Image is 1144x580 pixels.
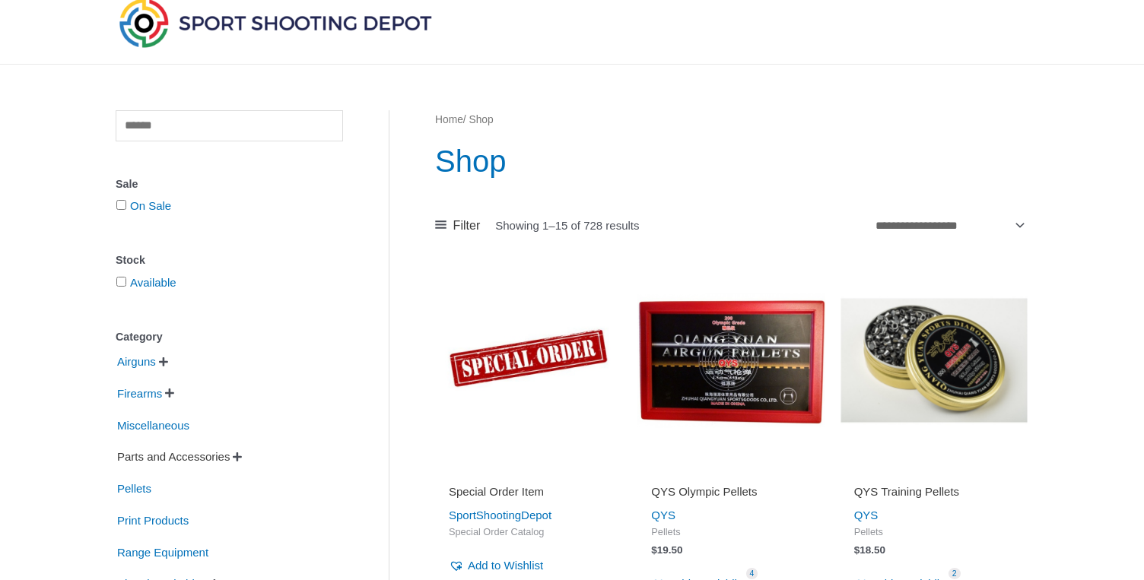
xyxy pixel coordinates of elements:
[651,526,811,539] span: Pellets
[130,199,171,212] a: On Sale
[854,509,879,521] a: QYS
[651,484,811,505] a: QYS Olympic Pellets
[449,463,609,481] iframe: Customer reviews powered by Trustpilot
[949,568,961,579] span: 2
[495,220,639,231] p: Showing 1–15 of 728 results
[841,267,1028,454] img: QYS Training Pellets
[116,386,164,399] a: Firearms
[854,526,1014,539] span: Pellets
[854,463,1014,481] iframe: Customer reviews powered by Trustpilot
[116,508,190,534] span: Print Products
[854,544,860,556] span: $
[116,349,157,375] span: Airguns
[869,213,1028,238] select: Shop order
[165,388,174,398] span: 
[116,381,164,407] span: Firearms
[435,267,622,454] img: Special Order Item
[159,357,168,367] span: 
[233,452,242,462] span: 
[116,326,343,348] div: Category
[116,449,231,462] a: Parts and Accessories
[116,540,210,566] span: Range Equipment
[116,200,126,210] input: On Sale
[651,463,811,481] iframe: Customer reviews powered by Trustpilot
[116,249,343,271] div: Stock
[854,544,885,556] bdi: 18.50
[116,544,210,557] a: Range Equipment
[116,277,126,287] input: Available
[651,509,675,521] a: QYS
[854,484,1014,499] h2: QYS Training Pellets
[130,276,176,289] a: Available
[637,267,825,454] img: QYS Olympic Pellets
[449,484,609,499] h2: Special Order Item
[651,544,682,556] bdi: 19.50
[449,555,543,576] a: Add to Wishlist
[435,140,1028,182] h1: Shop
[116,417,191,430] a: Miscellaneous
[651,484,811,499] h2: QYS Olympic Pellets
[435,214,480,237] a: Filter
[449,509,551,521] a: SportShootingDepot
[449,484,609,505] a: Special Order Item
[435,114,463,125] a: Home
[449,526,609,539] span: Special Order Catalog
[116,354,157,367] a: Airguns
[468,559,543,572] span: Add to Wishlist
[116,476,153,502] span: Pellets
[746,568,758,579] span: 4
[116,413,191,439] span: Miscellaneous
[116,513,190,526] a: Print Products
[116,173,343,195] div: Sale
[116,481,153,494] a: Pellets
[651,544,657,556] span: $
[435,110,1028,130] nav: Breadcrumb
[453,214,481,237] span: Filter
[116,444,231,470] span: Parts and Accessories
[854,484,1014,505] a: QYS Training Pellets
